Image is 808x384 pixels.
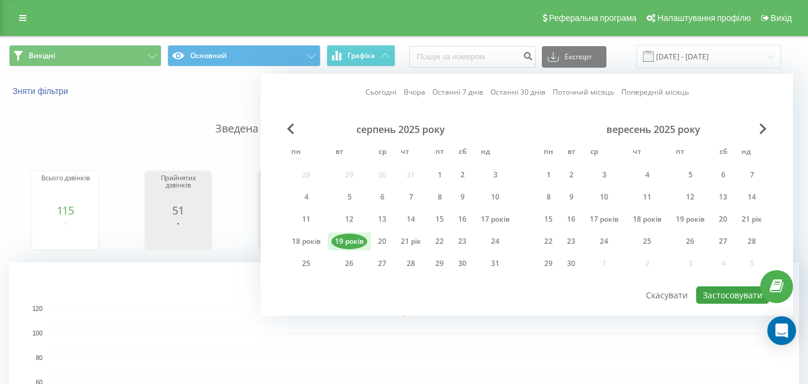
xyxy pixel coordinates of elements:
div: 19 серпня 2025 р. [328,232,371,250]
div: Діаграма. [148,216,208,252]
button: Зняти фільтри [9,86,74,96]
font: 24 [600,236,608,246]
font: 12 [686,192,694,202]
font: 5 [688,170,693,180]
font: 19 років [335,236,364,246]
abbr: середа [585,144,603,162]
span: Наступний місяць [760,123,767,134]
font: нд [742,146,751,156]
div: сб 6 вер 2025 р. [712,166,734,184]
font: чт [401,146,409,156]
font: 6 [721,170,725,180]
font: 11 [302,214,310,224]
div: 13 серпня 2025 р. [371,210,394,228]
font: Зведена статистика дзвінків за вказаними фільтрами за обраний період [215,121,593,135]
div: з 30 серпня 2025 року. [451,255,474,273]
font: 25 [643,236,651,246]
div: та 14 вер 2025 р. [734,188,769,206]
font: 4 [645,170,650,180]
font: 16 [458,214,466,224]
abbr: четвер [396,144,414,162]
div: нд 28 вер 2025 р. [734,232,769,250]
font: 18 років [292,236,321,246]
font: 27 [719,236,727,246]
div: нд 21 вер 2025 р. [734,210,769,228]
font: пт [435,146,444,156]
abbr: понеділок [539,144,557,162]
font: 12 [345,214,353,224]
font: Основний [190,50,227,61]
div: Сб 9 вер 2025 р. [451,188,474,206]
div: 10 серпня 2025 року. [474,188,517,206]
font: 29 [544,258,553,268]
font: 8 [438,192,442,202]
div: 17 вересня 2025 р. [583,210,626,228]
div: 7 серпня 2025 р. [394,188,428,206]
font: 11 [643,192,651,202]
font: 14 [748,192,756,202]
font: вт [336,146,343,156]
div: Пн 29 вер 2025 р. [537,255,560,273]
div: з 2 серпня 2025 року. [451,166,474,184]
font: Останні 7 днів [432,87,483,97]
font: 13 [719,192,727,202]
div: 24 вересня 2025 р. [583,232,626,250]
font: вт [568,146,575,156]
font: Графіка [347,50,375,61]
font: 22 [435,236,444,246]
div: Пн 1 вер 2025 р. [537,166,560,184]
font: 13 [378,214,386,224]
div: Пн 4 серпня 2025 р. [285,188,328,206]
div: 23 вересня 2025 р. [560,232,583,250]
font: 30 [567,258,575,268]
font: Попередній місяць [621,87,689,97]
div: Пн 15 вер 2025 р. [537,210,560,228]
font: 27 [378,258,386,268]
font: 31 [491,258,499,268]
div: Пт 19 вер 2025 р. [669,210,712,228]
div: 6 серпня 2025 р. [371,188,394,206]
div: 31 серпня 2025 року. [474,255,517,273]
font: 21 рік [742,214,762,224]
font: 115 [57,203,74,217]
abbr: п'ятниця [431,144,449,162]
font: Застосовувати [703,289,763,301]
abbr: неділя [737,144,755,162]
font: Вихід [771,13,792,23]
abbr: середа [373,144,391,162]
font: 1 [547,170,551,180]
abbr: четвер [628,144,646,162]
div: Пт 5 вер 2025 р. [669,166,712,184]
font: 4 [304,192,309,202]
font: 30 [458,258,466,268]
font: 28 [407,258,415,268]
button: Вихідні [9,45,161,66]
font: пн [291,146,301,156]
abbr: субота [714,144,732,162]
div: 27 серпня 2025 р. [371,255,394,273]
button: Експорт [542,46,606,68]
div: 12 серпня 2025 року. [328,210,371,228]
font: Налаштування профілю [657,13,751,23]
font: 9 [461,192,465,202]
font: 17 років [590,214,618,224]
div: 26 серпня 2025 р. [328,255,371,273]
font: Експорт [565,52,592,62]
font: 20 [719,214,727,224]
font: 7 [409,192,413,202]
div: Сб 16 вер 2025 р. [451,210,474,228]
font: нд [481,146,490,156]
font: 28 [748,236,756,246]
div: чт 21 серп 2025 р. [394,232,428,250]
font: Всього дзвінків [41,173,89,182]
abbr: понеділок [287,144,305,162]
font: Останні 30 днів [490,87,545,97]
input: Пошук за номером [409,46,536,68]
font: чт [633,146,641,156]
svg: Діаграма. [35,216,95,252]
div: 18 вересня 2025 р. [626,210,669,228]
font: 19 років [676,214,705,224]
font: 21 рік [401,236,421,246]
font: 18 років [633,214,661,224]
font: Поточний місяць [553,87,614,97]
